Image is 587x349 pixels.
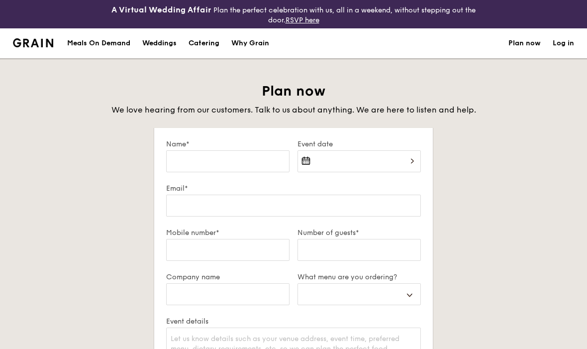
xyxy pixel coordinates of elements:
a: Log in [553,28,574,58]
div: Meals On Demand [67,28,130,58]
h4: A Virtual Wedding Affair [111,4,211,16]
label: Name* [166,140,290,148]
div: Catering [189,28,219,58]
label: What menu are you ordering? [297,273,421,281]
a: Why Grain [225,28,275,58]
label: Email* [166,184,421,193]
a: Plan now [508,28,541,58]
span: Plan now [262,83,326,100]
a: Logotype [13,38,53,47]
label: Event date [297,140,421,148]
label: Event details [166,317,421,326]
a: Catering [183,28,225,58]
span: We love hearing from our customers. Talk to us about anything. We are here to listen and help. [111,105,476,115]
div: Why Grain [231,28,269,58]
img: Grain [13,38,53,47]
a: Weddings [136,28,183,58]
a: RSVP here [286,16,319,24]
label: Company name [166,273,290,281]
div: Plan the perfect celebration with us, all in a weekend, without stepping out the door. [98,4,489,24]
label: Mobile number* [166,229,290,237]
label: Number of guests* [297,229,421,237]
a: Meals On Demand [61,28,136,58]
div: Weddings [142,28,177,58]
